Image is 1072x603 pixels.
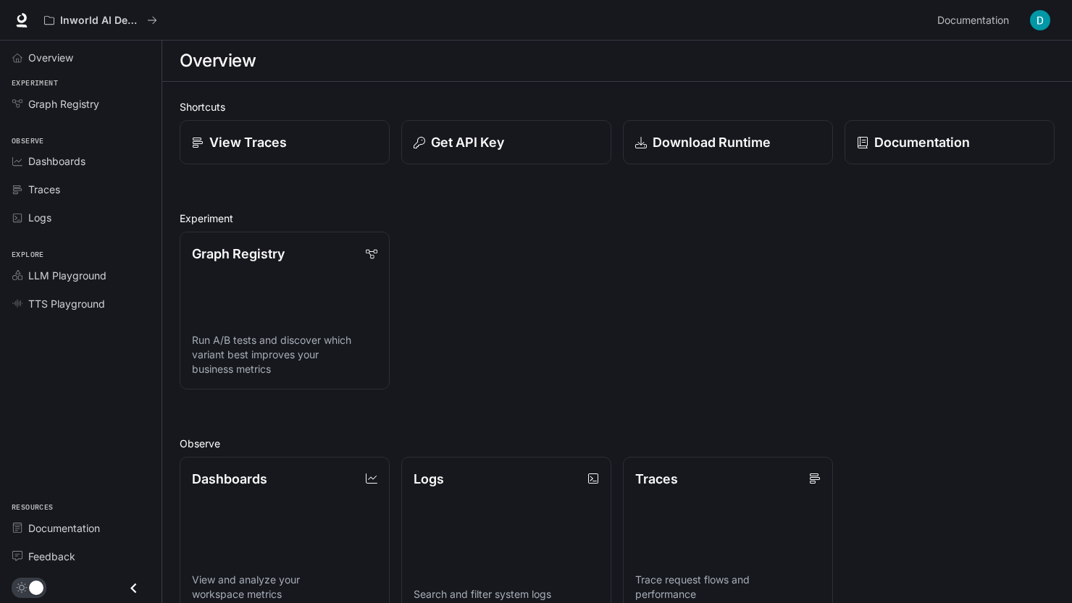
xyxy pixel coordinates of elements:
p: Trace request flows and performance [635,573,821,602]
a: Documentation [6,515,156,541]
h2: Shortcuts [180,99,1055,114]
span: Logs [28,210,51,225]
p: View and analyze your workspace metrics [192,573,377,602]
button: All workspaces [38,6,164,35]
button: Get API Key [401,120,611,164]
span: Traces [28,182,60,197]
a: Download Runtime [623,120,833,164]
h2: Observe [180,436,1055,451]
p: Logs [414,469,444,489]
a: Feedback [6,544,156,569]
p: Download Runtime [653,132,771,152]
p: Get API Key [431,132,504,152]
p: Search and filter system logs [414,587,599,602]
p: Traces [635,469,678,489]
p: Run A/B tests and discover which variant best improves your business metrics [192,333,377,376]
span: Dark mode toggle [29,579,43,595]
span: Dashboards [28,153,85,169]
a: Documentation [845,120,1055,164]
a: Overview [6,45,156,70]
p: View Traces [209,132,287,152]
a: Logs [6,205,156,230]
a: LLM Playground [6,263,156,288]
button: User avatar [1026,6,1055,35]
button: Close drawer [117,573,150,603]
p: Inworld AI Demos [60,14,141,27]
p: Documentation [874,132,970,152]
h2: Experiment [180,211,1055,226]
p: Graph Registry [192,244,285,263]
a: Documentation [931,6,1020,35]
span: LLM Playground [28,268,106,283]
img: User avatar [1030,10,1050,30]
a: Dashboards [6,148,156,174]
h1: Overview [180,46,256,75]
a: Graph Registry [6,91,156,117]
span: Feedback [28,549,75,564]
span: Overview [28,50,73,65]
span: Graph Registry [28,96,99,111]
a: View Traces [180,120,390,164]
span: TTS Playground [28,296,105,311]
span: Documentation [937,12,1009,30]
a: TTS Playground [6,291,156,316]
a: Traces [6,177,156,202]
a: Graph RegistryRun A/B tests and discover which variant best improves your business metrics [180,232,390,389]
p: Dashboards [192,469,267,489]
span: Documentation [28,520,100,536]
